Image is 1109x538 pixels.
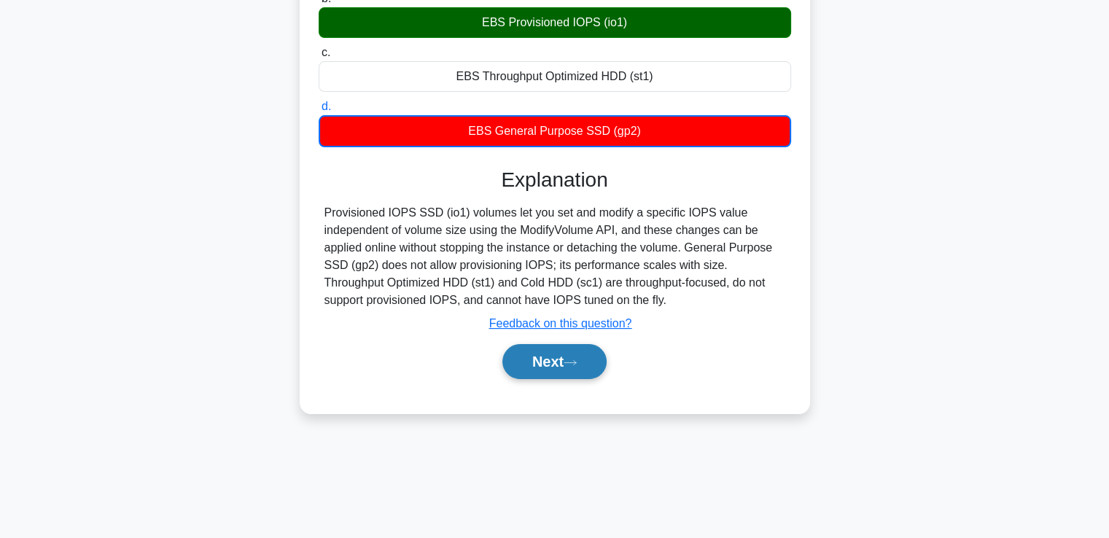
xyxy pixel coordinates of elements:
[324,204,785,309] div: Provisioned IOPS SSD (io1) volumes let you set and modify a specific IOPS value independent of vo...
[502,344,607,379] button: Next
[489,317,632,330] a: Feedback on this question?
[322,100,331,112] span: d.
[322,46,330,58] span: c.
[319,61,791,92] div: EBS Throughput Optimized HDD (st1)
[327,168,782,192] h3: Explanation
[319,7,791,38] div: EBS Provisioned IOPS (io1)
[319,115,791,147] div: EBS General Purpose SSD (gp2)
